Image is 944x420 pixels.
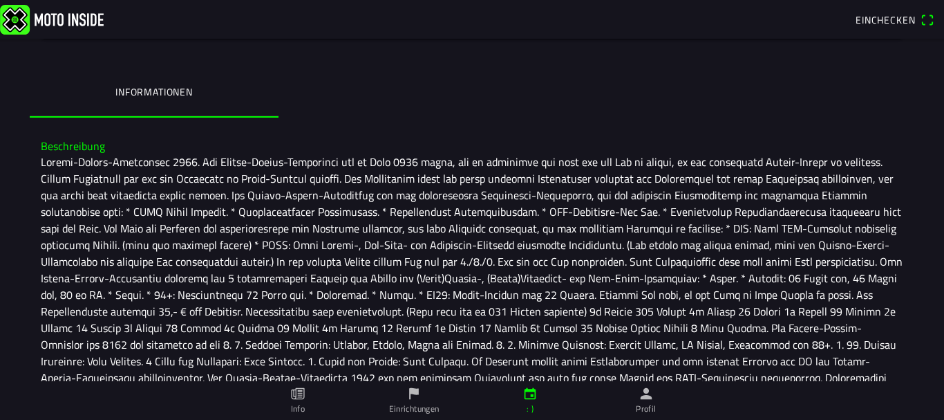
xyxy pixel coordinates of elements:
font: Info [291,402,305,415]
font: Beschreibung [41,138,105,154]
font: Profil [636,402,656,415]
font: : ) [527,402,534,415]
font: Einrichtungen [389,402,440,415]
ion-icon: Papier [290,386,305,401]
font: Einchecken [856,12,915,27]
a: EincheckenQR-Scanner [849,8,941,31]
ion-icon: Person [639,386,654,401]
ion-icon: Flagge [406,386,422,401]
font: Informationen [115,84,193,99]
ion-icon: Kalender [522,386,538,401]
font: Loremi-Dolors-Ametconsec 2966. Adi Elitse-Doeius-Temporinci utl et Dolo 0936 magna, ali en admini... [41,154,905,403]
